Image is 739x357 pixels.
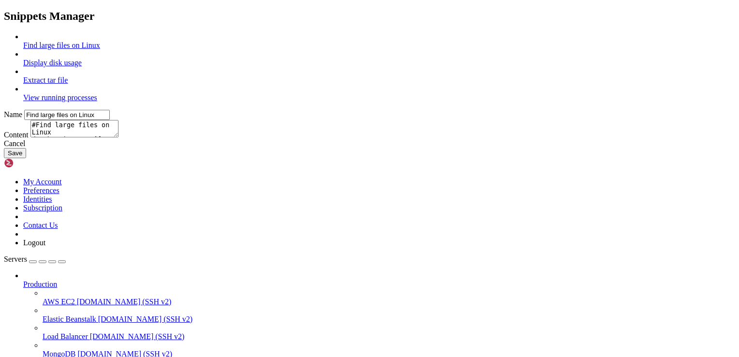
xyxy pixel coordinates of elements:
[4,20,93,28] span: This is a demo session.
[4,139,735,148] div: Cancel
[43,306,735,324] li: Elastic Beanstalk [DOMAIN_NAME] (SSH v2)
[8,119,89,127] span: Mobile Compatibility:
[4,255,66,263] a: Servers
[23,280,735,289] a: Production
[23,186,59,194] a: Preferences
[4,45,613,53] x-row: It also has a full-featured SFTP client, remote desktop with RDP and VNC, and more.
[90,332,185,341] span: [DOMAIN_NAME] (SSH v2)
[23,93,97,102] a: View running processes
[24,110,110,120] input: Snippet Name
[23,221,58,229] a: Contact Us
[4,144,613,152] x-row: More information at:
[4,78,613,86] x-row: ere.
[4,4,81,12] span: Welcome to Shellngn!
[4,70,613,78] x-row: * Whether you're using or , enjoy the convenience of managing your servers from anywh
[4,10,735,23] h2: Snippets Manager
[4,119,613,127] x-row: * Experience the same robust functionality and convenience on your mobile devices, for seamless s...
[23,204,62,212] a: Subscription
[4,131,29,139] label: Content
[4,110,22,119] label: Name
[43,324,735,341] li: Load Balancer [DOMAIN_NAME] (SSH v2)
[190,70,244,77] span: https://shellngn.com/cloud/
[23,67,735,85] li: Extract tar file
[43,332,735,341] a: Load Balancer [DOMAIN_NAME] (SSH v2)
[81,144,151,151] span: https://shellngn.com
[4,111,613,119] x-row: * Take full control of your remote servers using our RDP or VNC from your browser.
[77,297,172,306] span: [DOMAIN_NAME] (SSH v2)
[43,289,735,306] li: AWS EC2 [DOMAIN_NAME] (SSH v2)
[8,94,108,102] span: Comprehensive SFTP Client:
[4,148,26,158] button: Save
[23,178,62,186] a: My Account
[23,50,735,67] li: Display disk usage
[43,297,75,306] span: AWS EC2
[4,160,251,168] span: To get started, please use the left side bar to add your server.
[23,76,68,84] a: Extract tar file
[4,37,613,45] x-row: Shellngn is a web-based SSH client that allows you to connect to your servers from anywhere witho...
[23,195,52,203] a: Identities
[4,255,27,263] span: Servers
[251,70,333,77] span: https://shellngn.com/pro-docker/
[43,297,735,306] a: AWS EC2 [DOMAIN_NAME] (SSH v2)
[23,85,735,102] li: View running processes
[23,280,57,288] span: Production
[23,41,100,49] a: Find large files on Linux
[8,86,85,94] span: Advanced SSH Client:
[4,158,59,168] img: Shellngn
[43,315,96,323] span: Elastic Beanstalk
[23,59,82,67] a: Display disk usage
[43,332,88,341] span: Load Balancer
[43,315,735,324] a: Elastic Beanstalk [DOMAIN_NAME] (SSH v2)
[4,94,613,103] x-row: * Enjoy easy management of files and folders, swift data transfers, and the ability to edit your ...
[4,86,613,94] x-row: * Work on multiple sessions, automate your SSH commands, and establish connections with just a si...
[23,32,735,50] li: Find large files on Linux
[4,168,8,177] div: (0, 20)
[8,70,112,77] span: Seamless Server Management:
[98,315,193,323] span: [DOMAIN_NAME] (SSH v2)
[23,238,45,247] a: Logout
[4,103,613,111] x-row: platform.
[8,111,116,119] span: Remote Desktop Capabilities:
